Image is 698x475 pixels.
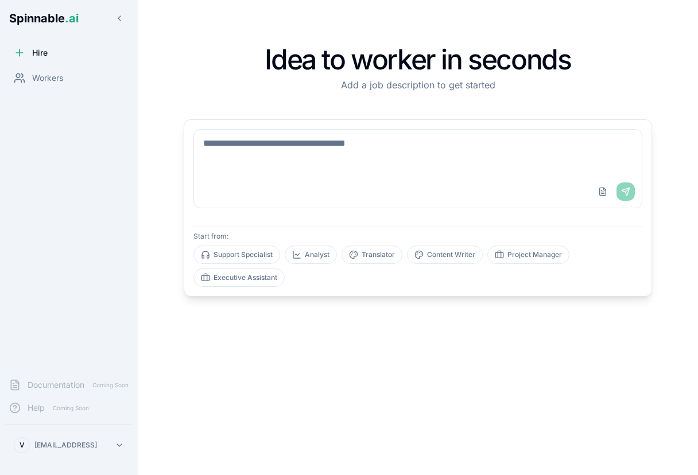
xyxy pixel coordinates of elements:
span: Coming Soon [89,380,132,391]
span: Hire [32,47,48,59]
span: Workers [32,72,63,84]
button: Translator [342,246,402,264]
button: Content Writer [407,246,483,264]
button: Project Manager [487,246,569,264]
span: Coming Soon [49,403,92,414]
p: Start from: [193,232,642,241]
button: V[EMAIL_ADDRESS] [9,434,129,457]
p: [EMAIL_ADDRESS] [34,441,97,450]
span: Spinnable [9,11,79,25]
span: Documentation [28,379,84,391]
p: Add a job description to get started [184,78,652,92]
button: Support Specialist [193,246,280,264]
h1: Idea to worker in seconds [184,46,652,73]
span: .ai [65,11,79,25]
button: Analyst [285,246,337,264]
span: V [20,441,25,450]
button: Executive Assistant [193,268,285,287]
span: Help [28,402,45,414]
